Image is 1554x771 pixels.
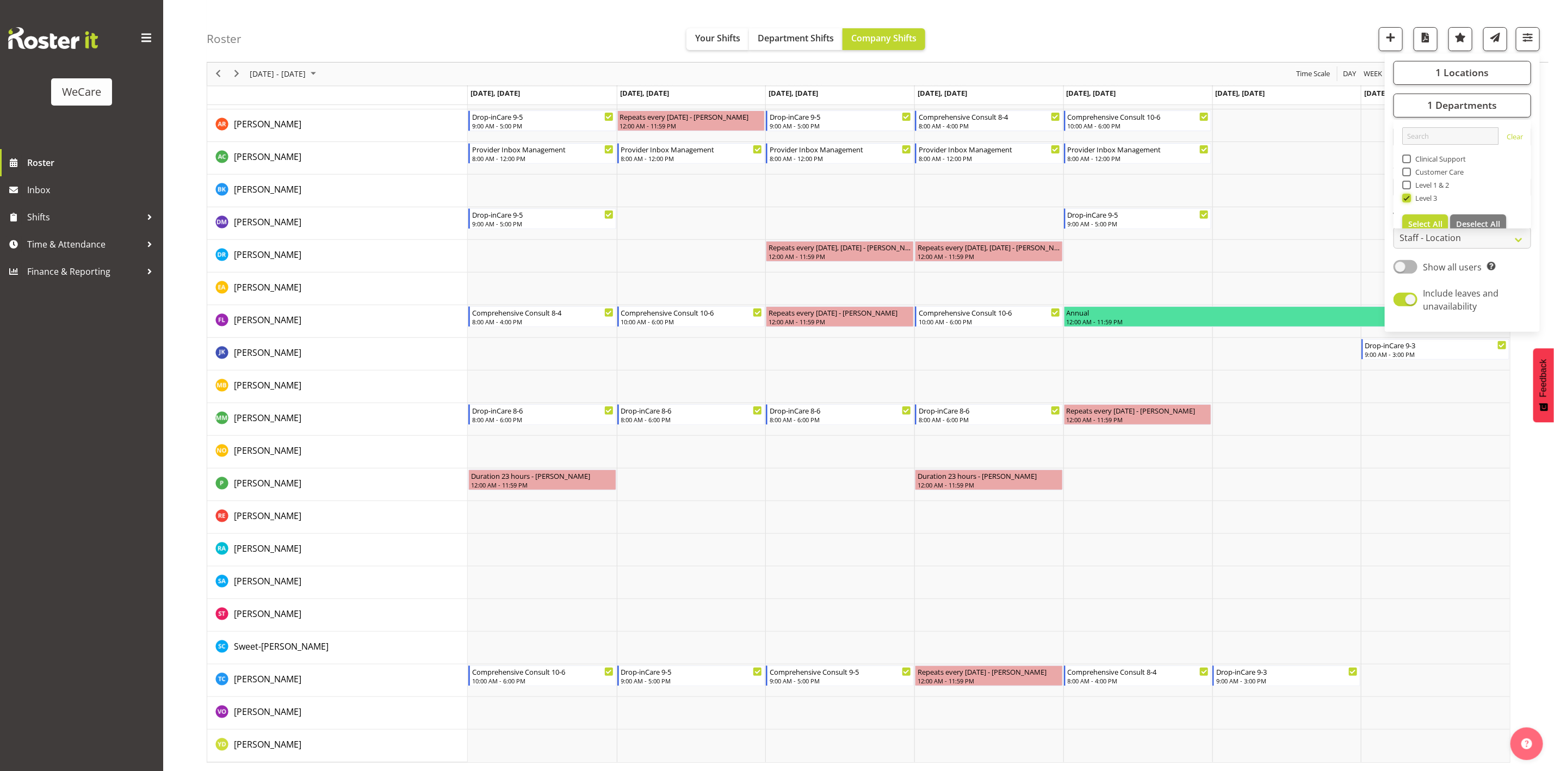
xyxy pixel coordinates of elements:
span: [PERSON_NAME] [234,379,301,391]
div: Andrew Casburn"s event - Provider Inbox Management Begin From Monday, September 8, 2025 at 8:00:0... [468,143,616,164]
button: Timeline Week [1362,67,1384,81]
span: [PERSON_NAME] [234,477,301,489]
td: Deepti Mahajan resource [207,207,468,240]
div: Andrew Casburn"s event - Provider Inbox Management Begin From Tuesday, September 9, 2025 at 8:00:... [617,143,765,164]
span: [DATE], [DATE] [918,88,967,98]
div: previous period [209,63,227,85]
div: 12:00 AM - 11:59 PM [769,252,911,261]
div: WeCare [62,84,101,100]
a: [PERSON_NAME] [234,509,301,522]
td: Simone Turner resource [207,599,468,632]
div: Drop-inCare 8-6 [770,405,911,416]
div: 9:00 AM - 5:00 PM [770,676,911,685]
div: Pooja Prabhu"s event - Duration 23 hours - Pooja Prabhu Begin From Monday, September 8, 2025 at 1... [468,470,616,490]
div: Matthew Mckenzie"s event - Repeats every friday - Matthew Mckenzie Begin From Friday, September 1... [1064,404,1212,425]
span: [DATE] - [DATE] [249,67,307,81]
div: Drop-inCare 8-6 [621,405,763,416]
td: Matthew Mckenzie resource [207,403,468,436]
span: [PERSON_NAME] [234,118,301,130]
td: Andrew Casburn resource [207,142,468,175]
div: Annual [1067,307,1488,318]
td: Pooja Prabhu resource [207,468,468,501]
div: Torry Cobb"s event - Comprehensive Consult 10-6 Begin From Monday, September 8, 2025 at 10:00:00 ... [468,665,616,686]
span: Sweet-[PERSON_NAME] [234,640,329,652]
td: Rachna Anderson resource [207,534,468,566]
td: Torry Cobb resource [207,664,468,697]
div: Deepti Mahajan"s event - Drop-inCare 9-5 Begin From Monday, September 8, 2025 at 9:00:00 AM GMT+1... [468,208,616,229]
a: [PERSON_NAME] [234,183,301,196]
div: Duration 23 hours - [PERSON_NAME] [471,470,614,481]
span: [DATE], [DATE] [769,88,818,98]
div: Provider Inbox Management [1068,144,1209,155]
span: [DATE], [DATE] [1216,88,1265,98]
a: [PERSON_NAME] [234,150,301,163]
div: Comprehensive Consult 8-4 [919,111,1060,122]
td: Matthew Brewer resource [207,371,468,403]
div: Felize Lacson"s event - Comprehensive Consult 10-6 Begin From Thursday, September 11, 2025 at 10:... [915,306,1063,327]
div: 12:00 AM - 11:59 PM [918,676,1060,685]
div: 8:00 AM - 6:00 PM [919,415,1060,424]
div: 10:00 AM - 6:00 PM [621,317,763,326]
input: Search [1402,127,1499,145]
button: Your Shifts [686,28,749,50]
a: [PERSON_NAME] [234,705,301,718]
span: Company Shifts [851,32,917,44]
div: Felize Lacson"s event - Comprehensive Consult 10-6 Begin From Tuesday, September 9, 2025 at 10:00... [617,306,765,327]
span: [PERSON_NAME] [234,673,301,685]
span: [DATE], [DATE] [1067,88,1116,98]
button: Company Shifts [843,28,925,50]
button: Highlight an important date within the roster. [1448,27,1472,51]
div: 9:00 AM - 5:00 PM [621,676,763,685]
div: Drop-inCare 9-3 [1216,666,1358,677]
h4: Roster [207,33,242,45]
a: [PERSON_NAME] [234,118,301,131]
button: Select All [1402,214,1448,234]
div: Provider Inbox Management [919,144,1060,155]
div: Matthew Mckenzie"s event - Drop-inCare 8-6 Begin From Wednesday, September 10, 2025 at 8:00:00 AM... [766,404,914,425]
div: 8:00 AM - 12:00 PM [770,154,911,163]
span: [PERSON_NAME] [234,738,301,750]
button: Add a new shift [1379,27,1403,51]
div: Andrew Casburn"s event - Provider Inbox Management Begin From Thursday, September 11, 2025 at 8:0... [915,143,1063,164]
button: Previous [211,67,226,81]
div: Torry Cobb"s event - Comprehensive Consult 8-4 Begin From Friday, September 12, 2025 at 8:00:00 A... [1064,665,1212,686]
div: 10:00 AM - 6:00 PM [1068,121,1209,130]
a: [PERSON_NAME] [234,477,301,490]
div: 8:00 AM - 6:00 PM [472,415,614,424]
div: Repeats every [DATE], [DATE] - [PERSON_NAME] [769,242,911,252]
td: Deepti Raturi resource [207,240,468,273]
span: Deselect All [1456,219,1500,229]
div: Drop-inCare 9-5 [1068,209,1209,220]
div: Drop-inCare 9-5 [770,111,911,122]
a: [PERSON_NAME] [234,607,301,620]
div: Provider Inbox Management [472,144,614,155]
div: next period [227,63,246,85]
div: Torry Cobb"s event - Repeats every thursday - Torry Cobb Begin From Thursday, September 11, 2025 ... [915,665,1063,686]
div: Drop-inCare 9-5 [472,209,614,220]
span: [PERSON_NAME] [234,510,301,522]
td: Victoria Oberzil resource [207,697,468,730]
div: Drop-inCare 9-5 [472,111,614,122]
a: [PERSON_NAME] [234,346,301,359]
div: Repeats every [DATE] - [PERSON_NAME] [1067,405,1209,416]
div: Matthew Mckenzie"s event - Drop-inCare 8-6 Begin From Tuesday, September 9, 2025 at 8:00:00 AM GM... [617,404,765,425]
span: Show all users [1423,261,1482,273]
a: Sweet-[PERSON_NAME] [234,640,329,653]
button: Department Shifts [749,28,843,50]
a: [PERSON_NAME] [234,379,301,392]
div: 9:00 AM - 5:00 PM [472,121,614,130]
span: Roster [27,155,158,171]
a: [PERSON_NAME] [234,248,301,261]
div: Drop-inCare 8-6 [472,405,614,416]
div: 8:00 AM - 4:00 PM [1068,676,1209,685]
span: [PERSON_NAME] [234,445,301,457]
button: Download a PDF of the roster according to the set date range. [1414,27,1438,51]
td: Ena Advincula resource [207,273,468,305]
span: Your Shifts [695,32,740,44]
a: [PERSON_NAME] [234,411,301,424]
div: Comprehensive Consult 10-6 [621,307,763,318]
div: Pooja Prabhu"s event - Duration 23 hours - Pooja Prabhu Begin From Thursday, September 11, 2025 a... [915,470,1063,490]
div: Torry Cobb"s event - Drop-inCare 9-3 Begin From Saturday, September 13, 2025 at 9:00:00 AM GMT+12... [1212,665,1360,686]
div: 12:00 AM - 11:59 PM [769,317,911,326]
div: Andrew Casburn"s event - Provider Inbox Management Begin From Friday, September 12, 2025 at 8:00:... [1064,143,1212,164]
